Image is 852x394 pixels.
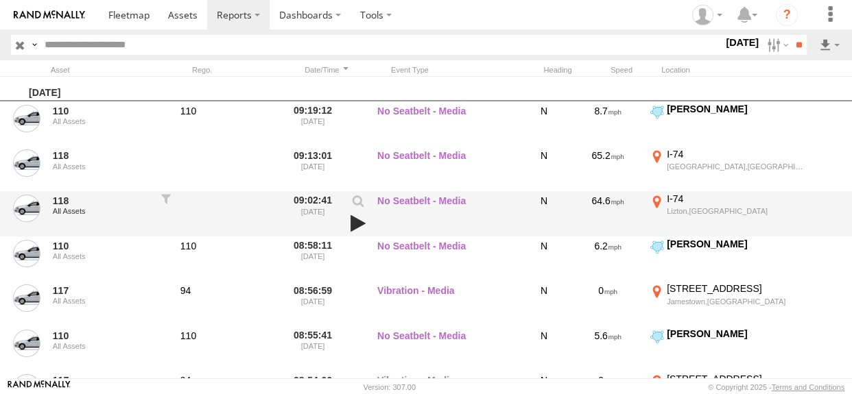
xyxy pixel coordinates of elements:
[667,373,803,385] div: [STREET_ADDRESS]
[648,103,805,145] label: Click to View Event Location
[287,103,339,145] label: 09:19:12 [DATE]
[573,238,642,280] div: 6.2
[53,162,152,171] div: All Assets
[364,383,416,391] div: Version: 307.00
[573,328,642,370] div: 5.6
[648,328,805,370] label: Click to View Event Location
[14,10,85,20] img: rand-logo.svg
[520,148,568,190] div: N
[761,35,791,55] label: Search Filter Options
[53,330,152,342] a: 110
[53,240,152,252] a: 110
[180,105,279,117] div: 110
[648,148,805,190] label: Click to View Event Location
[520,282,568,325] div: N
[287,193,339,235] label: 09:02:41 [DATE]
[287,328,339,370] label: 08:55:41 [DATE]
[667,148,803,160] div: I-74
[180,240,279,252] div: 110
[667,162,803,171] div: [GEOGRAPHIC_DATA],[GEOGRAPHIC_DATA]
[180,284,279,297] div: 94
[377,328,514,370] label: No Seatbelt - Media
[667,297,803,306] div: Jamestown,[GEOGRAPHIC_DATA]
[53,374,152,386] a: 117
[377,103,514,145] label: No Seatbelt - Media
[53,284,152,297] a: 117
[667,103,803,115] div: [PERSON_NAME]
[346,214,370,233] a: View Attached Media (Video)
[818,35,841,55] label: Export results as...
[53,105,152,117] a: 110
[377,238,514,280] label: No Seatbelt - Media
[573,193,642,235] div: 64.6
[53,207,152,215] div: All Assets
[708,383,844,391] div: © Copyright 2025 -
[667,206,803,216] div: Lizton,[GEOGRAPHIC_DATA]
[687,5,727,25] div: Brandon Hickerson
[287,238,339,280] label: 08:58:11 [DATE]
[648,193,805,235] label: Click to View Event Location
[520,238,568,280] div: N
[520,103,568,145] div: N
[573,148,642,190] div: 65.2
[667,193,803,205] div: I-74
[667,282,803,295] div: [STREET_ADDRESS]
[159,193,173,235] div: Filter to this asset's events
[53,252,152,260] div: All Assets
[8,380,71,394] a: Visit our Website
[377,148,514,190] label: No Seatbelt - Media
[53,297,152,305] div: All Assets
[573,282,642,325] div: 0
[648,238,805,280] label: Click to View Event Location
[648,282,805,325] label: Click to View Event Location
[723,35,761,50] label: [DATE]
[53,195,152,207] a: 118
[667,238,803,250] div: [PERSON_NAME]
[180,330,279,342] div: 110
[29,35,40,55] label: Search Query
[573,103,642,145] div: 8.7
[520,328,568,370] div: N
[300,65,353,75] div: Click to Sort
[667,328,803,340] div: [PERSON_NAME]
[776,4,798,26] i: ?
[287,148,339,190] label: 09:13:01 [DATE]
[377,282,514,325] label: Vibration - Media
[346,195,370,214] label: View Event Parameters
[180,374,279,386] div: 94
[53,342,152,350] div: All Assets
[53,117,152,125] div: All Assets
[287,282,339,325] label: 08:56:59 [DATE]
[53,149,152,162] a: 118
[772,383,844,391] a: Terms and Conditions
[377,193,514,235] label: No Seatbelt - Media
[520,193,568,235] div: N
